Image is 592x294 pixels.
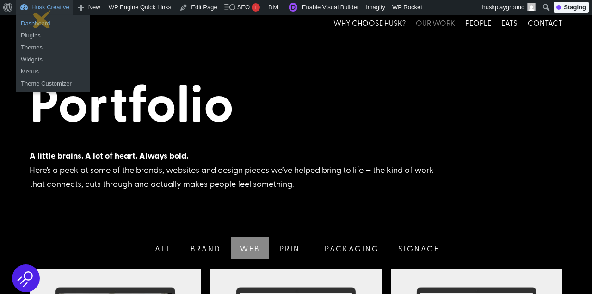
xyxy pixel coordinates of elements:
[144,237,180,259] a: All
[30,71,562,137] h1: Portfolio
[528,2,562,43] a: CONTACT
[16,15,90,44] ul: Husk Creative
[501,2,518,43] a: EATS
[16,18,90,30] a: Dashboard
[16,54,90,66] a: Widgets
[16,42,90,54] a: Themes
[314,237,388,259] a: Packaging
[252,3,260,12] div: 1
[333,2,406,43] a: WHY CHOOSE HUSK?
[180,237,230,259] a: Brand
[229,237,269,259] a: Web
[30,149,188,161] strong: A little brains. A lot of heart. Always bold.
[482,4,525,11] span: huskplayground
[16,30,90,42] a: Plugins
[16,78,90,90] a: Theme Customizer
[465,2,491,43] a: PEOPLE
[269,237,314,259] a: Print
[30,148,446,191] div: Here’s a peek at some of the brands, websites and design pieces we’ve helped bring to life — the ...
[416,2,455,43] a: OUR WORK
[554,2,589,13] div: Staging
[388,237,448,259] a: Signage
[16,39,90,92] ul: Husk Creative
[16,66,90,78] a: Menus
